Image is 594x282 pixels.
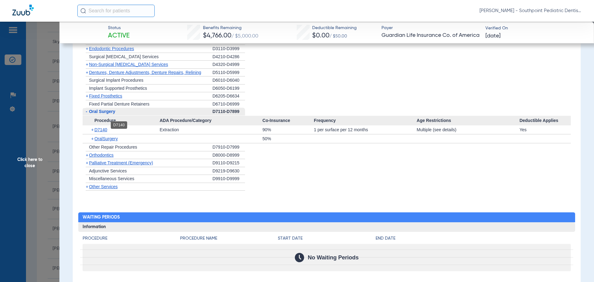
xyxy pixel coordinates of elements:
span: Deductible Remaining [312,25,357,31]
div: D6050-D6199 [213,85,245,93]
span: + [86,46,88,51]
h2: Waiting Periods [78,212,575,222]
app-breakdown-title: Start Date [278,235,376,244]
div: D6710-D6999 [213,100,245,108]
span: + [91,134,95,143]
span: Endodontic Procedures [89,46,134,51]
div: D6010-D6040 [213,76,245,85]
app-breakdown-title: Procedure [83,235,180,244]
h4: End Date [376,235,571,242]
div: D3110-D3999 [213,45,245,53]
div: D5110-D5999 [213,69,245,77]
h4: Start Date [278,235,376,242]
div: 50% [262,134,314,143]
div: Multiple (see details) [417,125,519,134]
span: Benefits Remaining [203,25,258,31]
span: D7140 [94,127,107,132]
input: Search for patients [77,5,155,17]
span: + [86,70,88,75]
span: Other Services [89,184,118,189]
span: + [86,62,88,67]
app-breakdown-title: Procedure Name [180,235,278,244]
span: Surgical [MEDICAL_DATA] Services [89,54,159,59]
span: / $50.00 [329,34,347,38]
span: + [86,93,88,98]
span: [DATE] [485,32,501,40]
div: 1 per surface per 12 months [314,125,416,134]
div: 90% [262,125,314,134]
h4: Procedure [83,235,180,242]
span: + [91,125,95,134]
div: D4320-D4999 [213,61,245,69]
span: + [86,153,88,158]
span: Other Repair Procedures [89,145,137,150]
div: D8000-D8999 [213,151,245,159]
span: Oral Surgery [89,109,115,114]
div: Extraction [160,125,262,134]
span: Verified On [485,25,584,32]
div: D6205-D6634 [213,92,245,100]
span: Frequency [314,116,416,126]
div: D9110-D9215 [213,159,245,167]
div: Yes [519,125,571,134]
span: + [86,160,88,165]
span: Surgical Implant Procedures [89,78,144,83]
span: OralSurgery [94,136,118,141]
div: D9910-D9999 [213,175,245,183]
iframe: Chat Widget [563,252,594,282]
span: Fixed Prosthetics [89,93,122,98]
span: Adjunctive Services [89,168,127,173]
span: Non-Surgical [MEDICAL_DATA] Services [89,62,168,67]
span: Palliative Treatment (Emergency) [89,160,153,165]
span: Miscellaneous Services [89,176,134,181]
div: D7140 [111,121,127,129]
img: Calendar [295,253,304,262]
span: Co-Insurance [262,116,314,126]
span: [PERSON_NAME] - Southpoint Pediatric Dentistry [480,8,582,14]
h4: Procedure Name [180,235,278,242]
span: No Waiting Periods [308,254,359,261]
div: D4210-D4286 [213,53,245,61]
app-breakdown-title: End Date [376,235,571,244]
span: ADA Procedure/Category [160,116,262,126]
span: + [86,184,88,189]
span: Fixed Partial Denture Retainers [89,102,149,106]
span: Payer [381,25,480,31]
span: Active [108,32,130,40]
div: D9219-D9630 [213,167,245,175]
span: Orthodontics [89,153,114,158]
img: Zuub Logo [12,5,34,15]
img: Search Icon [80,8,86,14]
span: / $5,000.00 [231,34,258,39]
div: D7110-D7899 [213,108,245,116]
span: Guardian Life Insurance Co. of America [381,32,480,39]
span: Deductible Applies [519,116,571,126]
span: Dentures, Denture Adjustments, Denture Repairs, Relining [89,70,201,75]
span: $0.00 [312,33,329,39]
span: Age Restrictions [417,116,519,126]
span: $4,766.00 [203,33,231,39]
span: Implant Supported Prosthetics [89,86,147,91]
h3: Information [78,222,575,232]
span: Status [108,25,130,31]
span: Procedure [83,116,160,126]
div: D7910-D7999 [213,143,245,151]
span: - [86,109,87,114]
